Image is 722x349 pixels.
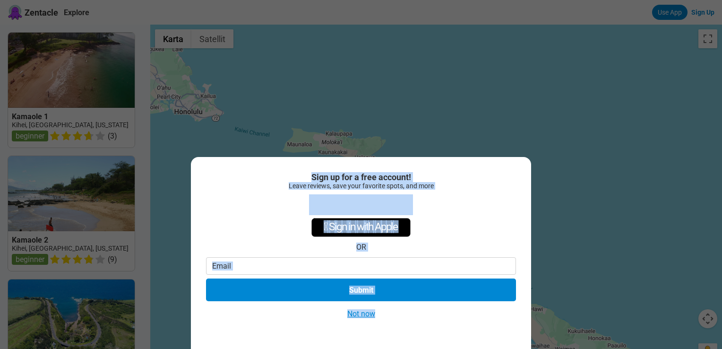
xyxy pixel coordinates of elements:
[206,182,516,190] div: Leave reviews, save your favorite spots, and more
[311,218,411,237] div: Sign in with Apple
[206,172,516,182] div: Sign up for a free account!
[344,309,378,319] button: Not now
[309,194,413,215] iframe: Kirjaudu Google-tilillä -painike
[356,243,366,252] div: OR
[206,279,516,301] button: Submit
[206,257,516,275] input: Email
